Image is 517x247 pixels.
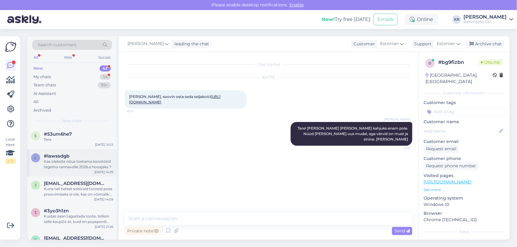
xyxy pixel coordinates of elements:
span: Estonian [380,40,399,47]
span: Tere! [PERSON_NAME] [PERSON_NAME] kahjuks enam pole. Nüüd [PERSON_NAME] uus mudel, aga värvid on ... [298,126,409,141]
div: 42 [100,65,111,71]
div: All [33,99,39,105]
p: Notes [424,238,505,245]
span: 15:01 [127,109,149,113]
span: c [34,238,37,242]
p: Customer phone [424,155,505,162]
span: j [35,183,37,187]
p: Browser [424,210,505,217]
div: Web [63,54,74,61]
a: [URL][DOMAIN_NAME] [424,179,471,185]
div: Private note [125,227,161,235]
span: celenasangernebo@gmail.com [44,235,107,241]
span: 15:21 [388,146,410,151]
span: #3yo3h1zn [44,208,69,214]
div: Support [412,41,431,47]
p: Customer email [424,138,505,145]
div: Tere [44,137,113,142]
div: leading the chat [172,41,209,47]
span: #lawssdgb [44,153,69,159]
a: [PERSON_NAME]Baltimpeks OÜ [463,15,513,24]
span: Online [478,59,503,66]
div: Customer information [424,90,505,96]
div: 99+ [98,82,111,88]
span: [PERSON_NAME], soovin osta seda seljakotti [129,94,221,104]
span: New chats [62,118,82,123]
div: All [32,54,39,61]
div: Customer [351,41,375,47]
div: 2 / 3 [5,158,16,164]
div: [DATE] 10:12 [95,142,113,147]
div: Request email [424,145,459,153]
span: Search customers [38,42,76,48]
button: Emails [373,14,397,25]
div: My chats [33,74,51,80]
div: [DATE] 14:09 [94,197,113,202]
div: Team chats [33,82,56,88]
div: Socials [97,54,112,61]
div: [PERSON_NAME] [463,15,507,19]
div: [GEOGRAPHIC_DATA], [GEOGRAPHIC_DATA] [425,72,493,85]
span: Send [394,228,410,234]
span: [PERSON_NAME] [128,40,164,47]
img: Askly Logo [5,41,16,53]
div: KR [452,15,461,24]
input: Add name [424,128,498,134]
div: Kuna teil hetkel sobivaid tooteid poes proovimiseks ei ole, kas on võimalik tellida koju erinevad... [44,186,113,197]
p: Visited pages [424,172,505,179]
div: Baltimpeks OÜ [463,19,507,24]
div: Kas oleksite nõus toetama koostööd tegema rannavolle 2026.a hooajaks ? [44,159,113,170]
div: New [33,65,43,71]
div: # bg9fizbn [438,59,478,66]
div: [DATE] 21:26 [95,224,113,229]
div: Try free [DATE]: [322,16,371,23]
p: Chrome [TECHNICAL_ID] [424,217,505,223]
div: Kuidas saan tagastada toote, tellisin selle kaup24-st, kuid on popspordi toode ning kuidas saan r... [44,214,113,224]
div: AI Assistant [33,91,56,97]
span: [PERSON_NAME] [384,117,410,122]
div: Chat started [125,62,412,67]
span: #53um6he7 [44,131,72,137]
div: Extra [424,229,505,235]
b: New! [322,16,335,22]
div: Request phone number [424,162,479,170]
p: Customer tags [424,99,505,106]
div: 54 [100,74,111,80]
div: [DATE] 14:29 [94,170,113,174]
span: Estonian [437,40,455,47]
span: 3 [35,210,37,215]
div: [DATE] [125,75,412,80]
div: Online [405,14,438,25]
div: Archived [33,107,51,113]
p: Operating system [424,195,505,201]
span: 5 [35,134,37,138]
span: l [35,155,37,160]
p: Windows 10 [424,201,505,208]
span: johannamartin.j@gmail.com [44,181,107,186]
input: Add a tag [424,107,505,116]
p: See more ... [424,187,505,193]
div: Archive chat [466,40,504,48]
span: Enable [288,2,306,8]
p: Customer name [424,119,505,125]
div: Look Here [5,137,16,164]
span: b [429,61,431,65]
